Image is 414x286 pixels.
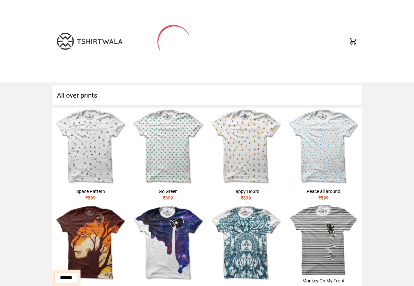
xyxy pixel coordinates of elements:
img: buddha1.jpg [207,204,285,282]
div: Go Green [132,188,204,195]
img: weed.jpg [129,108,207,185]
a: Go Green₹899 [129,108,207,204]
div: Peace all around [287,188,360,195]
span: ₹ 899 [241,195,251,200]
div: Happy Hours [210,188,282,195]
img: monkey-climbing.jpg [285,204,362,275]
a: Space Pattern₹899 [52,108,129,204]
span: ₹ 899 [85,195,96,200]
a: Peace all around₹899 [285,108,362,204]
a: Happy Hours₹899 [207,108,285,204]
div: Space Pattern [54,188,127,195]
img: galaxy.jpg [129,204,207,282]
h1: All over prints [52,86,362,105]
img: space.jpg [52,108,129,185]
span: ₹ 899 [318,195,329,200]
img: TW-LOGO-400-104.png [57,33,122,50]
img: hidden-tiger.jpg [52,204,129,282]
span: ₹ 899 [163,195,173,200]
div: Monkey On My Front [287,277,360,284]
img: peace-1.jpg [285,108,362,185]
img: beer.jpg [207,108,285,185]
